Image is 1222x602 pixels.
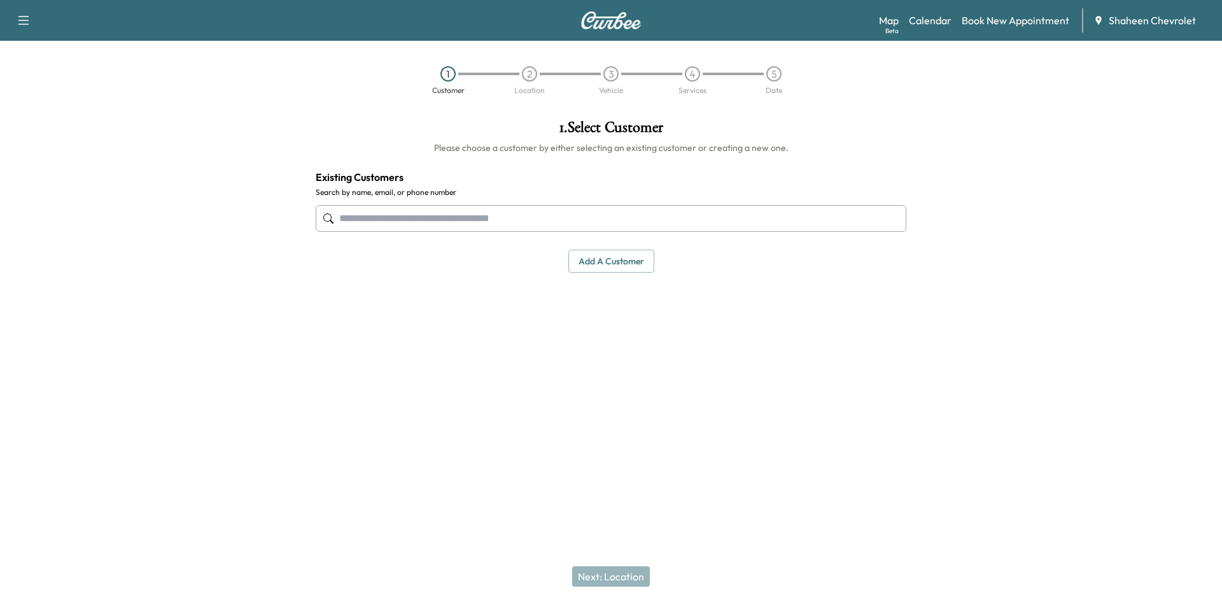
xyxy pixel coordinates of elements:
h4: Existing Customers [316,169,906,185]
div: 4 [685,66,700,82]
h6: Please choose a customer by either selecting an existing customer or creating a new one. [316,141,906,154]
div: Location [514,87,545,94]
span: Shaheen Chevrolet [1109,13,1196,28]
label: Search by name, email, or phone number [316,187,906,197]
img: Curbee Logo [580,11,642,29]
div: Beta [885,26,899,36]
h1: 1 . Select Customer [316,120,906,141]
div: Customer [432,87,465,94]
div: Vehicle [599,87,623,94]
div: 2 [522,66,537,82]
div: 5 [766,66,782,82]
div: Date [766,87,782,94]
a: Book New Appointment [962,13,1069,28]
div: Services [678,87,706,94]
div: 3 [603,66,619,82]
a: Calendar [909,13,952,28]
button: Add a customer [568,250,654,273]
div: 1 [440,66,456,82]
a: MapBeta [879,13,899,28]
